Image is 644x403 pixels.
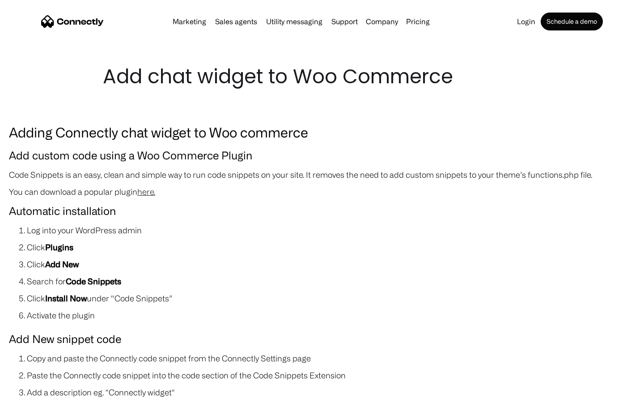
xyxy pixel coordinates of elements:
[169,18,210,25] a: Marketing
[9,387,54,400] aside: Language selected: English
[45,260,79,269] strong: Add New
[9,185,635,198] p: You can download a popular plugin
[41,15,104,28] a: home
[328,18,361,25] a: Support
[45,243,73,252] strong: Plugins
[27,241,635,253] li: Click
[27,386,635,399] li: Add a description eg. "Connectly widget"
[27,258,635,270] li: Click
[402,18,433,25] a: Pricing
[9,202,635,219] h4: Automatic installation
[27,275,635,287] li: Search for
[9,168,635,181] p: Code Snippets is an easy, clean and simple way to run code snippets on your site. It removes the ...
[27,292,635,304] li: Click under “Code Snippets”
[9,122,635,142] h3: Adding Connectly chat widget to Woo commerce
[27,352,635,364] li: Copy and paste the Connectly code snippet from the Connectly Settings page
[212,18,261,25] a: Sales agents
[137,187,155,196] a: here.
[45,294,87,303] strong: Install Now
[541,13,603,30] a: Schedule a demo
[18,387,54,400] ul: Language list
[27,309,635,322] li: Activate the plugin
[363,15,401,28] div: Company
[9,330,635,347] h4: Add New snippet code
[103,63,541,90] h1: Add chat widget to Woo Commerce
[27,369,635,382] li: Paste the Connectly code snippet into the code section of the Code Snippets Extension
[366,15,398,28] div: Company
[66,277,121,286] strong: Code Snippets
[27,224,635,236] li: Log into your WordPress admin
[9,147,635,164] h4: Add custom code using a Woo Commerce Plugin
[513,18,539,25] a: Login
[263,18,326,25] a: Utility messaging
